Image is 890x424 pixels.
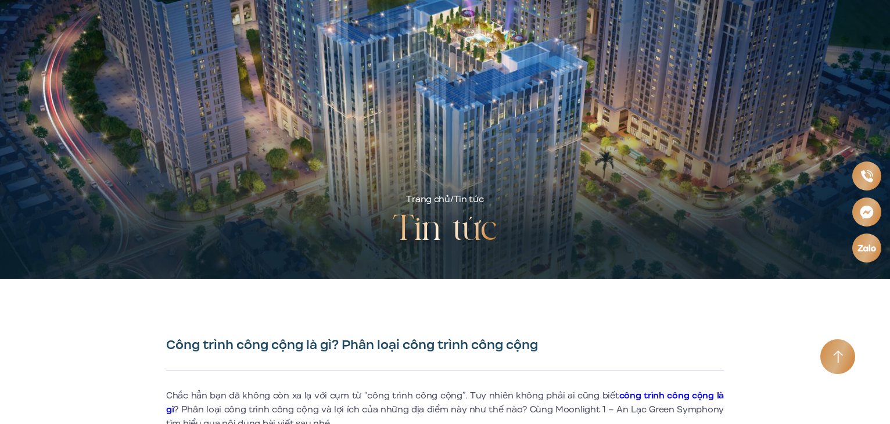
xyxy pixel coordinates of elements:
span: Tin tức [454,193,484,206]
h2: Tin tức [393,207,497,253]
div: / [406,193,483,207]
img: Arrow icon [833,350,843,364]
img: Zalo icon [857,244,877,251]
a: công trình công cộng là gì [166,389,724,416]
a: Trang chủ [406,193,450,206]
img: Phone icon [860,170,873,182]
img: Messenger icon [859,204,874,219]
h1: Công trình công cộng là gì? Phân loại công trình công cộng [166,337,724,353]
